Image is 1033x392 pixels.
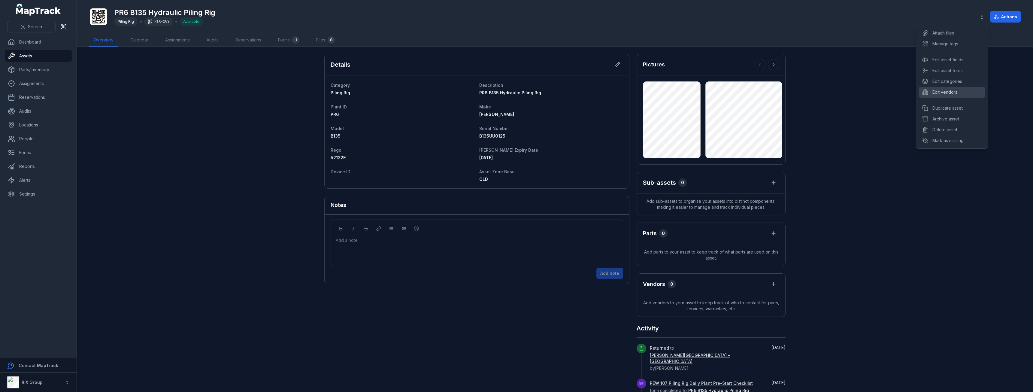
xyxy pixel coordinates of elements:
[919,135,985,146] div: Mark as missing
[919,65,985,76] div: Edit asset forms
[919,103,985,114] div: Duplicate asset
[919,28,985,38] div: Attach files
[919,54,985,65] div: Edit asset fields
[919,38,985,49] div: Manage tags
[919,124,985,135] div: Delete asset
[919,76,985,87] div: Edit categories
[919,87,985,98] div: Edit vendors
[919,114,985,124] div: Archive asset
